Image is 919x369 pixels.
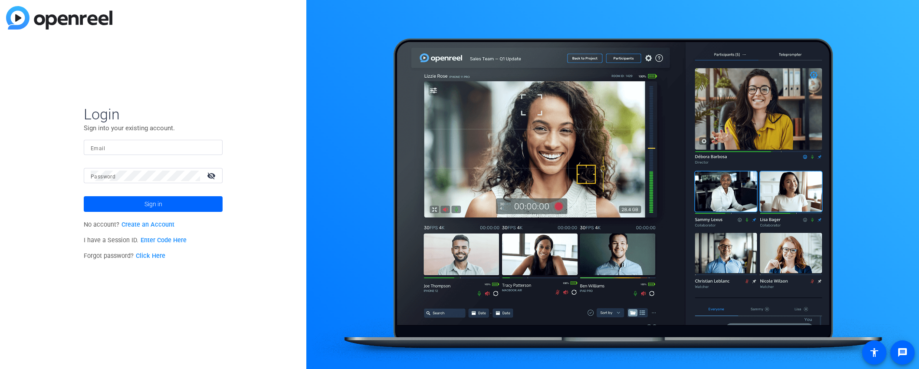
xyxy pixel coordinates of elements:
[84,252,165,260] span: Forgot password?
[897,347,908,358] mat-icon: message
[6,6,112,30] img: blue-gradient.svg
[202,169,223,182] mat-icon: visibility_off
[869,347,880,358] mat-icon: accessibility
[84,105,223,123] span: Login
[91,145,105,152] mat-label: Email
[141,237,187,244] a: Enter Code Here
[91,174,115,180] mat-label: Password
[84,123,223,133] p: Sign into your existing account.
[84,237,187,244] span: I have a Session ID.
[91,142,216,153] input: Enter Email Address
[84,196,223,212] button: Sign in
[84,221,174,228] span: No account?
[121,221,174,228] a: Create an Account
[144,193,162,215] span: Sign in
[136,252,165,260] a: Click Here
